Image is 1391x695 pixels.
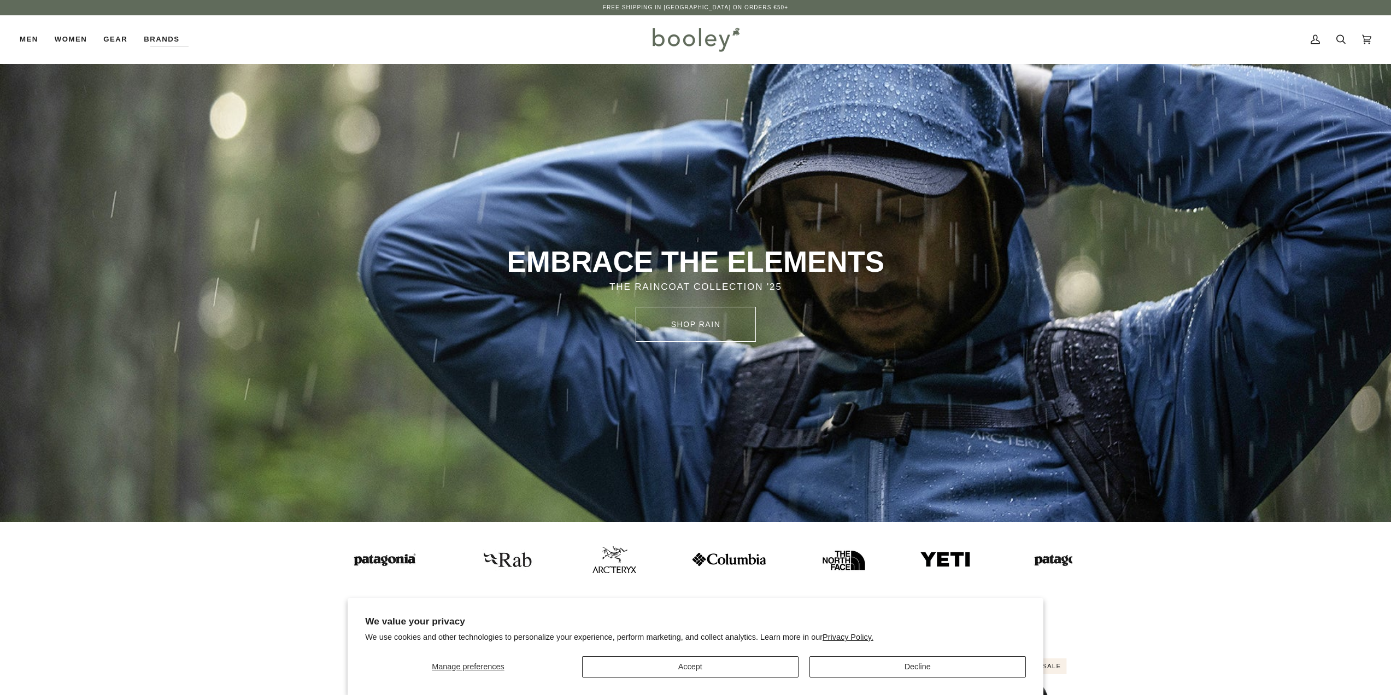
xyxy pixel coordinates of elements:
a: Gear [95,15,136,63]
a: Men [20,15,46,63]
p: THE RAINCOAT COLLECTION '25 [266,280,1125,294]
span: Manage preferences [432,662,504,671]
span: Brands [144,34,179,45]
h2: We value your privacy [365,616,1026,627]
span: Men [20,34,38,45]
a: SHOP rain [636,307,756,342]
a: Brands [136,15,187,63]
a: Women [46,15,95,63]
img: Booley [648,24,743,55]
span: Women [55,34,87,45]
button: Decline [809,656,1026,678]
p: EMBRACE THE ELEMENTS [266,244,1125,280]
button: Manage preferences [365,656,571,678]
p: We use cookies and other technologies to personalize your experience, perform marketing, and coll... [365,632,1026,643]
a: Privacy Policy. [823,633,873,641]
div: Sale [1037,658,1066,674]
span: Gear [103,34,127,45]
p: Free Shipping in [GEOGRAPHIC_DATA] on Orders €50+ [603,3,788,12]
button: Accept [582,656,799,678]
